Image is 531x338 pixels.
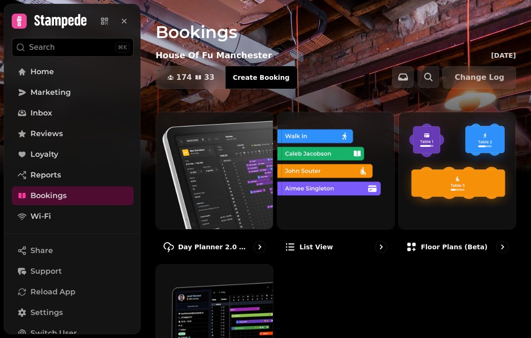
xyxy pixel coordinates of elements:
button: Create Booking [225,66,297,89]
p: Floor Plans (beta) [421,242,487,252]
p: List view [299,242,333,252]
span: Support [30,266,62,277]
div: ⌘K [115,42,129,53]
span: Marketing [30,87,71,98]
a: Reports [12,166,134,184]
span: Share [30,245,53,256]
span: 174 [176,74,192,81]
span: Reports [30,169,61,181]
p: Search [29,42,55,53]
img: Day Planner 2.0 ⚡ (Beta) [156,112,273,229]
span: Reload App [30,286,75,298]
a: Loyalty [12,145,134,164]
span: 33 [204,74,214,81]
button: Change Log [443,66,516,89]
a: List viewList view [277,112,395,261]
a: Settings [12,303,134,322]
button: Share [12,241,134,260]
a: Reviews [12,124,134,143]
button: Reload App [12,283,134,301]
img: List view [277,112,394,229]
svg: go to [498,242,507,252]
a: Home [12,62,134,81]
span: Loyalty [30,149,58,160]
a: Day Planner 2.0 ⚡ (Beta)Day Planner 2.0 ⚡ (Beta) [156,112,273,261]
p: [DATE] [491,51,516,60]
span: Settings [30,307,63,318]
span: Inbox [30,108,52,119]
a: Floor Plans (beta)Floor Plans (beta) [398,112,516,261]
p: Day Planner 2.0 ⚡ (Beta) [178,242,250,252]
span: Wi-Fi [30,211,51,222]
a: Inbox [12,104,134,123]
img: Floor Plans (beta) [399,112,516,229]
a: Bookings [12,186,134,205]
button: Support [12,262,134,281]
span: Bookings [30,190,67,201]
svg: go to [255,242,264,252]
svg: go to [376,242,386,252]
button: 17433 [156,66,226,89]
span: Home [30,66,54,77]
p: House Of Fu Manchester [156,49,272,62]
span: Reviews [30,128,63,139]
span: Change Log [455,74,504,81]
a: Wi-Fi [12,207,134,226]
a: Marketing [12,83,134,102]
button: Search⌘K [12,38,134,57]
span: Create Booking [233,74,290,81]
